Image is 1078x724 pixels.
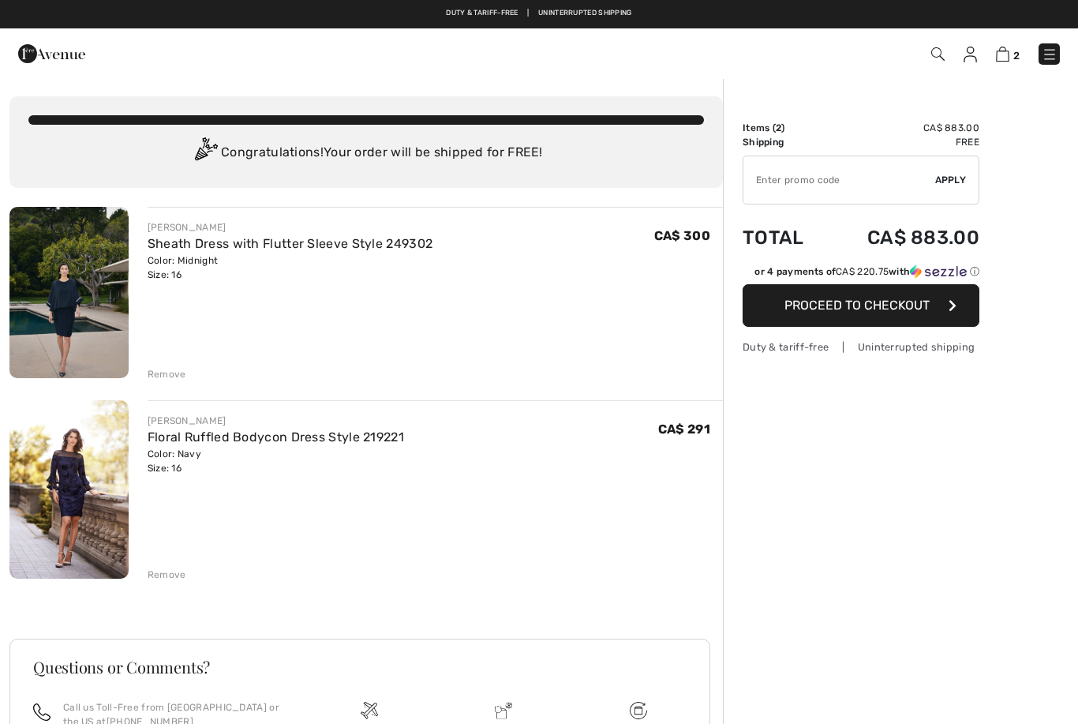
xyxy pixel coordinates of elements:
div: Color: Navy Size: 16 [148,447,404,475]
a: Sheath Dress with Flutter Sleeve Style 249302 [148,236,433,251]
div: [PERSON_NAME] [148,220,433,234]
div: Color: Midnight Size: 16 [148,253,433,282]
td: Items ( ) [743,121,826,135]
div: or 4 payments ofCA$ 220.75withSezzle Click to learn more about Sezzle [743,264,979,284]
span: Proceed to Checkout [784,298,930,313]
div: Congratulations! Your order will be shipped for FREE! [28,137,704,169]
span: 2 [1013,50,1020,62]
a: Floral Ruffled Bodycon Dress Style 219221 [148,430,404,445]
div: Duty & tariff-free | Uninterrupted shipping [743,339,979,354]
img: Shopping Bag [996,47,1009,62]
img: Free shipping on orders over $99 [630,702,647,719]
img: Free shipping on orders over $99 [361,702,378,719]
img: Floral Ruffled Bodycon Dress Style 219221 [9,400,129,579]
img: Congratulation2.svg [189,137,221,169]
span: CA$ 291 [658,422,710,437]
td: Shipping [743,135,826,149]
img: Menu [1042,47,1057,62]
div: [PERSON_NAME] [148,414,404,428]
td: Total [743,211,826,264]
div: or 4 payments of with [754,264,979,279]
input: Promo code [743,156,935,204]
span: CA$ 300 [654,228,710,243]
img: Delivery is a breeze since we pay the duties! [495,702,512,719]
span: CA$ 220.75 [836,266,889,277]
img: Sheath Dress with Flutter Sleeve Style 249302 [9,207,129,378]
div: Remove [148,568,186,582]
button: Proceed to Checkout [743,284,979,327]
img: call [33,703,51,721]
td: CA$ 883.00 [826,121,979,135]
img: My Info [964,47,977,62]
td: Free [826,135,979,149]
span: Apply [935,173,967,187]
a: 1ère Avenue [18,45,85,60]
img: 1ère Avenue [18,38,85,69]
span: 2 [776,122,781,133]
td: CA$ 883.00 [826,211,979,264]
div: Remove [148,367,186,381]
h3: Questions or Comments? [33,659,687,675]
a: 2 [996,44,1020,63]
img: Sezzle [910,264,967,279]
img: Search [931,47,945,61]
